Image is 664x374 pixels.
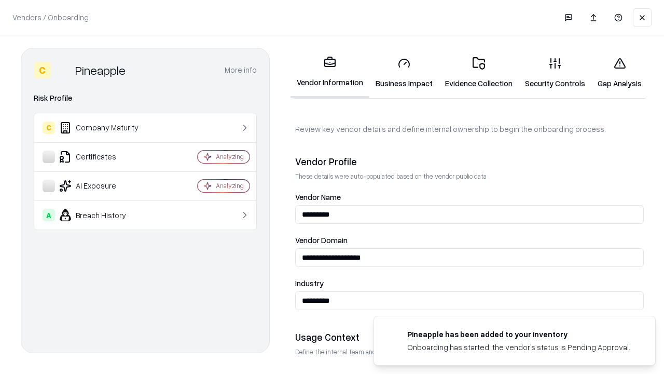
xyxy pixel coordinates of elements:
[12,12,89,23] p: Vendors / Onboarding
[43,209,55,221] div: A
[295,124,644,135] p: Review key vendor details and define internal ownership to begin the onboarding process.
[43,122,55,134] div: C
[386,329,399,341] img: pineappleenergy.com
[34,92,257,104] div: Risk Profile
[43,151,167,163] div: Certificates
[295,155,644,168] div: Vendor Profile
[295,193,644,201] label: Vendor Name
[216,152,244,161] div: Analyzing
[591,49,648,97] a: Gap Analysis
[295,236,644,244] label: Vendor Domain
[295,331,644,343] div: Usage Context
[295,348,644,356] p: Define the internal team and reason for using this vendor. This helps assess business relevance a...
[439,49,519,97] a: Evidence Collection
[216,181,244,190] div: Analyzing
[290,48,369,98] a: Vendor Information
[369,49,439,97] a: Business Impact
[225,61,257,79] button: More info
[43,209,167,221] div: Breach History
[295,172,644,181] p: These details were auto-populated based on the vendor public data
[43,122,167,134] div: Company Maturity
[34,62,50,78] div: C
[75,62,126,78] div: Pineapple
[54,62,71,78] img: Pineapple
[295,279,644,287] label: Industry
[407,329,630,340] div: Pineapple has been added to your inventory
[519,49,591,97] a: Security Controls
[407,342,630,353] div: Onboarding has started, the vendor's status is Pending Approval.
[43,180,167,192] div: AI Exposure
